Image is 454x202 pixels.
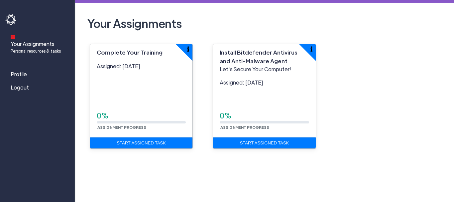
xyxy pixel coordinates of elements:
[90,137,192,149] a: Start Assigned Task
[11,70,27,78] span: Profile
[213,137,315,149] a: Start Assigned Task
[97,110,186,121] div: 0%
[97,125,147,129] small: Assignment Progress
[343,130,454,202] iframe: Chat Widget
[5,68,72,81] a: Profile
[187,46,189,52] img: info-icon.svg
[220,65,309,73] p: Let's Secure Your Computer!
[97,49,163,56] span: Complete Your Training
[11,40,61,54] span: Your Assignments
[220,110,309,121] div: 0%
[220,49,297,65] span: Install Bitdefender Antivirus and Anti-Malware Agent
[220,79,309,87] p: Assigned: [DATE]
[5,81,72,94] a: Logout
[97,62,186,70] p: Assigned: [DATE]
[5,14,17,25] img: havoc-shield-logo-white.png
[11,84,29,92] span: Logout
[310,46,312,52] img: info-icon.svg
[220,125,270,129] small: Assignment Progress
[85,13,444,33] h2: Your Assignments
[11,48,61,54] span: Personal resources & tasks
[11,35,15,39] img: dashboard-icon.svg
[5,30,72,57] a: Your AssignmentsPersonal resources & tasks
